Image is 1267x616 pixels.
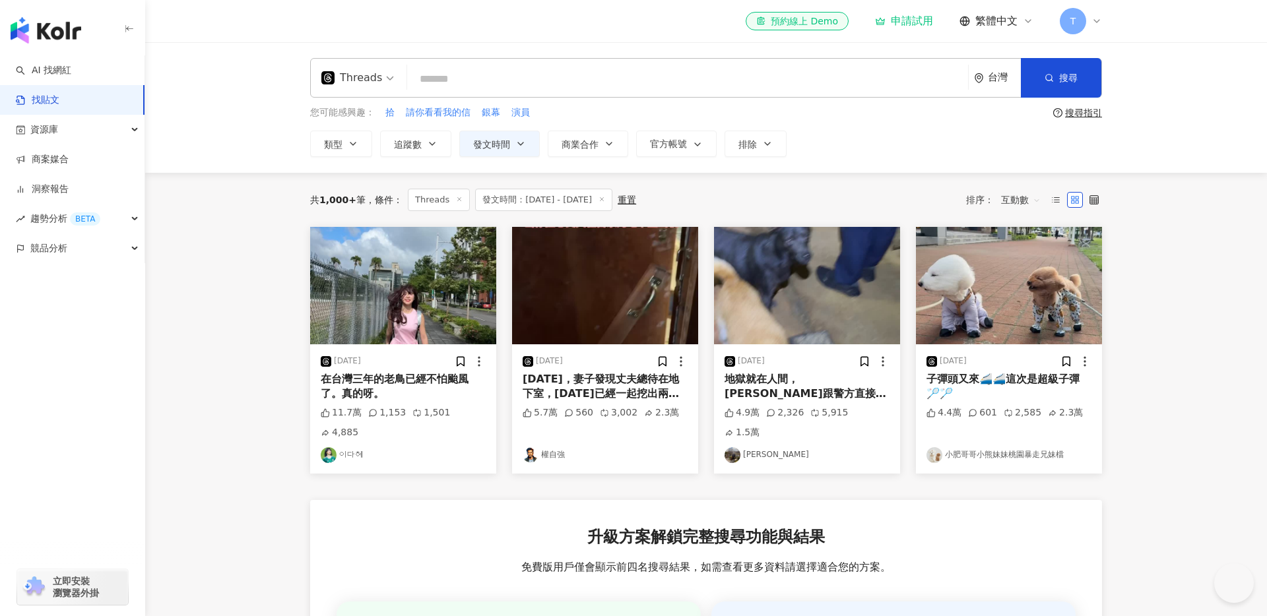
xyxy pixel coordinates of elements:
[1059,73,1078,83] span: 搜尋
[974,73,984,83] span: environment
[650,139,687,149] span: 官方帳號
[53,575,99,599] span: 立即安裝 瀏覽器外掛
[968,406,997,419] div: 601
[1070,14,1076,28] span: T
[17,569,128,605] a: chrome extension立即安裝 瀏覽器外掛
[636,131,717,157] button: 官方帳號
[1001,189,1041,210] span: 互動數
[482,106,500,119] span: 銀幕
[766,406,804,419] div: 2,326
[1004,406,1041,419] div: 2,585
[385,106,395,120] button: 拾
[412,406,450,419] div: 1,501
[385,106,395,119] span: 拾
[16,214,25,224] span: rise
[366,195,403,205] span: 條件 ：
[16,183,69,196] a: 洞察報告
[523,447,688,463] a: KOL Avatar權自強
[926,372,1091,402] div: 子彈頭又來🚄🚄這次是超級子彈🏸🏸
[1214,563,1254,603] iframe: Help Scout Beacon - Open
[926,447,1091,463] a: KOL Avatar小肥哥哥小熊妹妹桃園暴走兄妹檔
[310,227,496,344] img: post-image
[368,406,406,419] div: 1,153
[459,131,540,157] button: 發文時間
[1065,108,1102,118] div: 搜尋指引
[600,406,637,419] div: 3,002
[521,560,891,574] span: 免費版用戶僅會顯示前四名搜尋結果，如需查看更多資料請選擇適合您的方案。
[473,139,510,150] span: 發文時間
[321,372,486,402] div: 在台灣三年的老鳥已經不怕颱風了。真的呀。
[481,106,501,120] button: 銀幕
[1048,406,1083,419] div: 2.3萬
[714,227,900,344] img: post-image
[875,15,933,28] a: 申請試用
[810,406,848,419] div: 5,915
[310,195,366,205] div: 共 筆
[926,406,961,419] div: 4.4萬
[548,131,628,157] button: 商業合作
[618,195,636,205] div: 重置
[725,447,740,463] img: KOL Avatar
[321,426,358,439] div: 4,885
[940,355,967,367] div: [DATE]
[975,14,1018,28] span: 繁體中文
[562,139,599,150] span: 商業合作
[1021,58,1101,98] button: 搜尋
[738,139,757,150] span: 排除
[334,355,361,367] div: [DATE]
[321,406,362,419] div: 11.7萬
[916,227,1102,344] img: post-image
[523,447,538,463] img: KOL Avatar
[21,576,47,598] img: chrome extension
[310,131,372,157] button: 類型
[30,115,58,144] span: 資源庫
[966,189,1048,210] div: 排序：
[587,526,825,549] span: 升級方案解鎖完整搜尋功能與結果
[725,406,760,419] div: 4.9萬
[725,131,787,157] button: 排除
[523,372,688,402] div: [DATE]，妻子發現丈夫總待在地下室，[DATE]已經一起挖出兩倍的地下室了… 來源：每日新鮮視
[512,227,698,344] img: post-image
[16,94,59,107] a: 找貼文
[644,406,679,419] div: 2.3萬
[321,447,486,463] a: KOL Avatar이다혜
[725,372,890,402] div: 地獄就在人間，[PERSON_NAME]跟警方直接衝現場處理。 到處都是屍體……..有飼料卻不餵食活活餓死。
[511,106,531,120] button: 演員
[988,72,1021,83] div: 台灣
[738,355,765,367] div: [DATE]
[564,406,593,419] div: 560
[1053,108,1062,117] span: question-circle
[756,15,838,28] div: 預約線上 Demo
[408,189,470,211] span: Threads
[406,106,471,119] span: 請你看看我的信
[380,131,451,157] button: 追蹤數
[70,212,100,226] div: BETA
[30,204,100,233] span: 趨勢分析
[536,355,563,367] div: [DATE]
[523,406,558,419] div: 5.7萬
[321,67,382,88] div: Threads
[16,64,71,77] a: searchAI 找網紅
[310,106,375,119] span: 您可能感興趣：
[321,447,337,463] img: KOL Avatar
[405,106,471,120] button: 請你看看我的信
[746,12,849,30] a: 預約線上 Demo
[725,426,760,439] div: 1.5萬
[30,233,67,263] span: 競品分析
[475,189,612,211] span: 發文時間：[DATE] - [DATE]
[319,195,356,205] span: 1,000+
[725,447,890,463] a: KOL Avatar[PERSON_NAME]
[926,447,942,463] img: KOL Avatar
[11,17,81,44] img: logo
[394,139,422,150] span: 追蹤數
[324,139,342,150] span: 類型
[511,106,530,119] span: 演員
[16,153,69,166] a: 商案媒合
